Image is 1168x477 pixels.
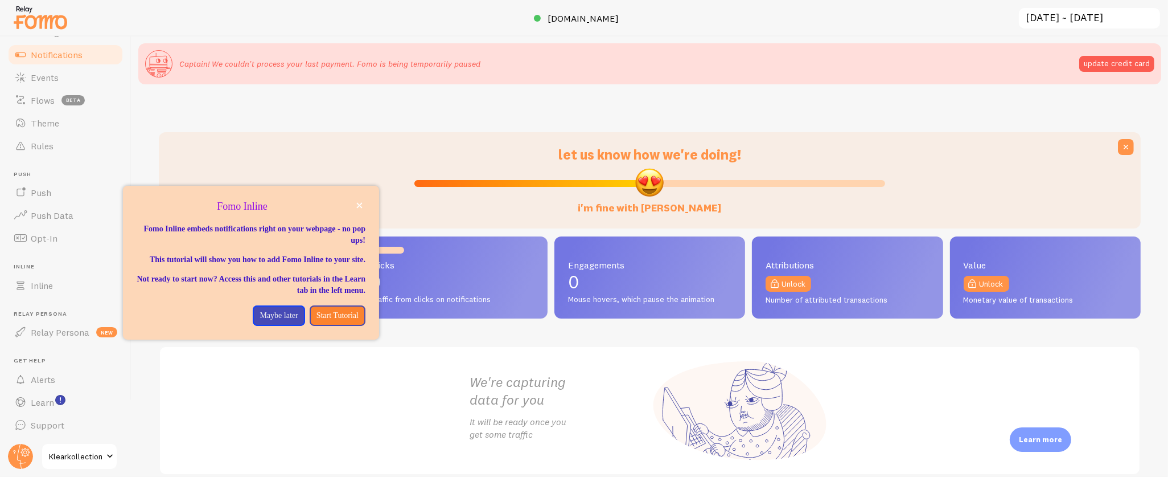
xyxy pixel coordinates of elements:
p: Not ready to start now? Access this and other tutorials in the Learn tab in the left menu. [137,274,365,296]
span: let us know how we're doing! [558,146,741,163]
span: Opt-In [31,233,57,244]
span: Flows [31,95,55,106]
span: Push [31,187,51,198]
span: Clicks [370,260,533,270]
span: Support [31,419,64,431]
span: Monetary value of transactions [964,295,1127,305]
a: Theme [7,112,124,134]
span: Value [964,260,1127,270]
span: Alerts [31,374,55,385]
span: Get Help [14,357,124,365]
p: Fomo Inline embeds notifications right on your webpage - no pop ups! [137,223,365,246]
a: Events [7,66,124,89]
a: Unlock [766,276,811,292]
p: Learn more [1019,434,1062,445]
p: Maybe later [260,310,298,321]
span: Inline [31,280,53,291]
p: Start Tutorial [316,310,359,321]
span: Mouse hovers, which pause the animation [568,295,731,305]
span: Relay Persona [14,311,124,318]
a: Unlock [964,276,1009,292]
span: Theme [31,117,59,129]
button: Start Tutorial [310,305,365,326]
span: Inline [14,263,124,271]
p: Captain! We couldn't process your last payment. Fomo is being temporarily paused [179,58,480,70]
span: new [96,327,117,337]
span: Number of attributed transactions [766,295,929,305]
span: Relay Persona [31,327,89,338]
a: Alerts [7,368,124,391]
p: 0 [568,273,731,291]
span: Learn [31,397,54,408]
a: Support [7,414,124,437]
span: Traffic from clicks on notifications [370,295,533,305]
span: beta [61,95,85,105]
span: Rules [31,140,54,152]
svg: <p>Watch New Feature Tutorials!</p> [55,395,65,405]
a: Inline [7,274,124,297]
a: Klearkollection [41,443,118,470]
a: Flows beta [7,89,124,112]
span: Klearkollection [49,450,103,463]
p: It will be ready once you get some traffic [470,415,650,442]
img: emoji.png [634,167,665,198]
span: Attributions [766,260,929,270]
button: Maybe later [253,305,305,326]
a: Push [7,181,124,204]
span: Notifications [31,49,83,60]
span: Push Data [31,210,73,221]
p: Fomo Inline [137,199,365,214]
label: i'm fine with [PERSON_NAME] [578,190,722,215]
span: Events [31,72,59,83]
button: update credit card [1079,56,1154,72]
a: Push Data [7,204,124,227]
a: Rules [7,134,124,157]
h2: We're capturing data for you [470,373,650,409]
div: Fomo Inline [123,186,379,340]
button: close, [353,199,365,211]
p: 0 [370,273,533,291]
div: Learn more [1010,427,1071,452]
span: Engagements [568,260,731,270]
a: Learn [7,391,124,414]
a: Relay Persona new [7,321,124,344]
a: Opt-In [7,227,124,250]
img: fomo-relay-logo-orange.svg [12,3,69,32]
p: This tutorial will show you how to add Fomo Inline to your site. [137,254,365,266]
a: Notifications [7,43,124,66]
span: Push [14,171,124,178]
